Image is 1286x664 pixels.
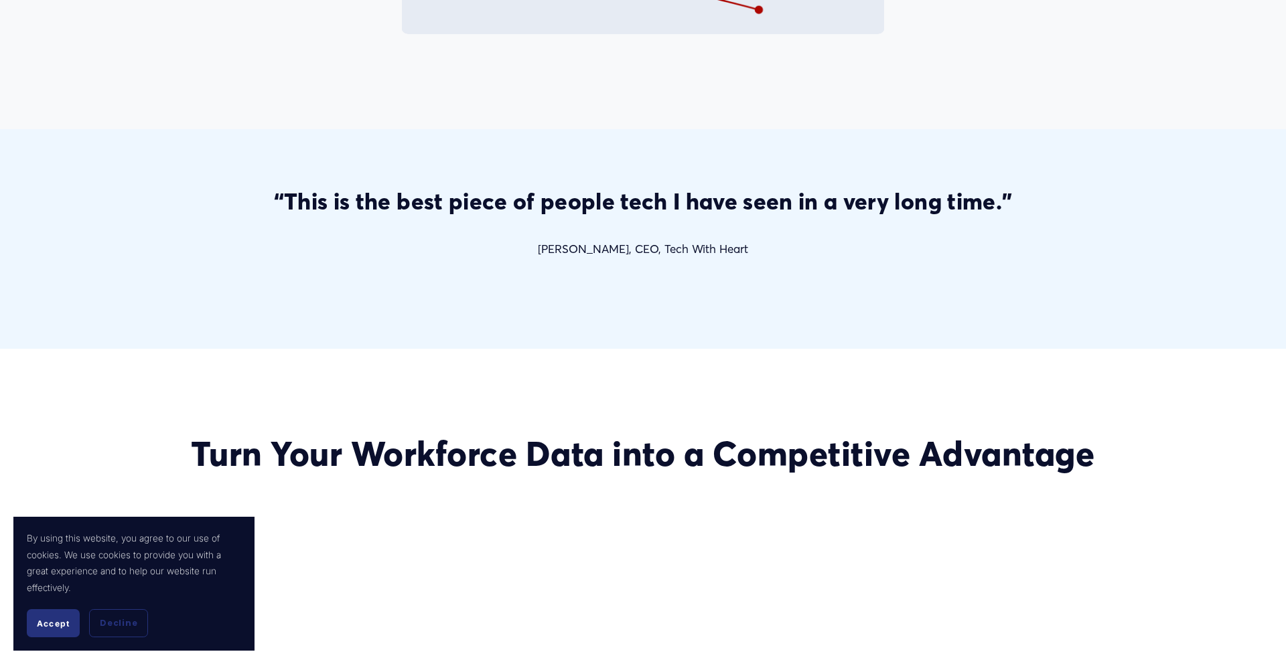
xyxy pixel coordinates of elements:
[37,618,70,629] span: Accept
[27,530,241,596] p: By using this website, you agree to our use of cookies. We use cookies to provide you with a grea...
[13,517,255,651] section: Cookie banner
[214,239,1072,260] p: [PERSON_NAME], CEO, Tech With Heart
[89,609,148,637] button: Decline
[100,617,137,629] span: Decline
[27,609,80,637] button: Accept
[175,433,1111,474] h2: Turn Your Workforce Data into a Competitive Advantage
[214,187,1072,216] h3: “This is the best piece of people tech I have seen in a very long time.”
